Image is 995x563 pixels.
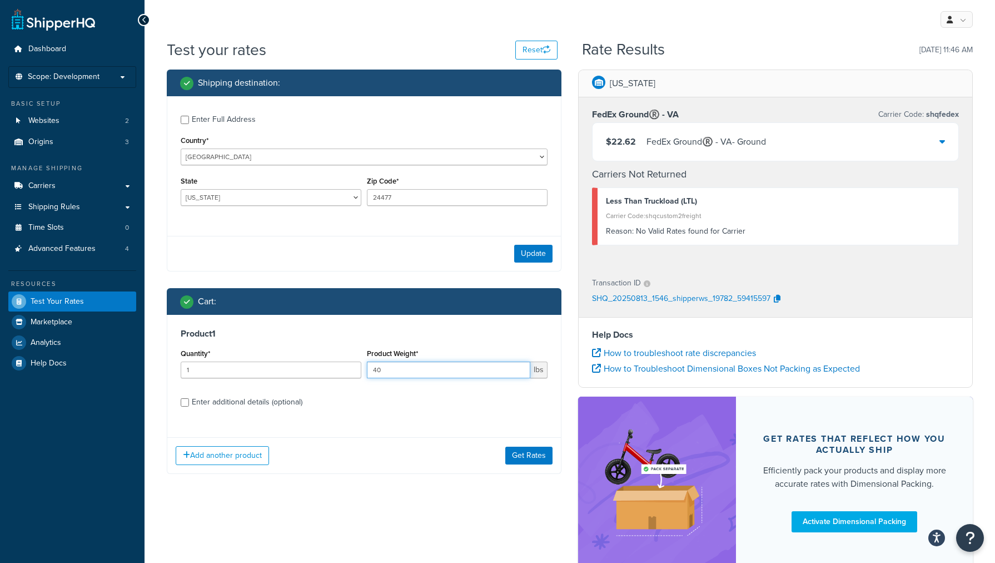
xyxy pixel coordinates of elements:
div: Carrier Code: shqcustom2freight [606,208,950,224]
a: Help Docs [8,353,136,373]
span: 3 [125,137,129,147]
span: 4 [125,244,129,254]
a: Websites2 [8,111,136,131]
button: Update [514,245,553,263]
button: Open Resource Center [956,524,984,552]
li: Time Slots [8,218,136,238]
h3: FedEx Ground®️️️ - VA [592,109,679,120]
a: Analytics [8,333,136,353]
span: Advanced Features [28,244,96,254]
h3: Product 1 [181,328,548,339]
span: Reason: [606,225,634,237]
span: 0 [125,223,129,233]
label: Country* [181,136,208,145]
a: Time Slots0 [8,218,136,238]
li: Origins [8,132,136,152]
div: Enter additional details (optional) [192,394,302,410]
input: Enter additional details (optional) [181,398,189,407]
p: SHQ_20250813_1546_shipperws_19782_59415597 [592,291,770,308]
label: Quantity* [181,349,210,358]
div: Get rates that reflect how you actually ship [763,433,946,456]
a: Carriers [8,176,136,196]
span: Test Your Rates [31,297,84,307]
span: lbs [530,362,548,378]
input: Enter Full Address [181,116,189,124]
a: Shipping Rules [8,197,136,218]
h2: Rate Results [582,41,665,58]
div: Enter Full Address [192,112,256,127]
a: Activate Dimensional Packing [792,511,917,532]
span: Help Docs [31,359,67,368]
p: Carrier Code: [878,107,959,122]
span: Scope: Development [28,72,100,82]
label: State [181,177,197,185]
a: How to Troubleshoot Dimensional Boxes Not Packing as Expected [592,362,860,375]
input: 0.0 [181,362,361,378]
div: Manage Shipping [8,164,136,173]
li: Websites [8,111,136,131]
p: Transaction ID [592,275,641,291]
input: 0.00 [367,362,530,378]
a: Origins3 [8,132,136,152]
div: Less Than Truckload (LTL) [606,194,950,209]
p: [US_STATE] [610,76,655,91]
img: feature-image-dim-d40ad3071a2b3c8e08177464837368e35600d3c5e73b18a22c1e4bb210dc32ac.png [595,413,719,552]
a: Advanced Features4 [8,239,136,259]
div: Basic Setup [8,99,136,108]
span: 2 [125,116,129,126]
h1: Test your rates [167,39,266,61]
span: Marketplace [31,318,72,327]
span: Origins [28,137,53,147]
span: Websites [28,116,59,126]
label: Zip Code* [367,177,399,185]
h2: Cart : [198,297,216,307]
h4: Carriers Not Returned [592,167,959,182]
button: Reset [515,41,558,60]
li: Advanced Features [8,239,136,259]
span: $22.62 [606,135,636,148]
button: Add another product [176,446,269,465]
h4: Help Docs [592,328,959,342]
span: shqfedex [924,108,959,120]
a: How to troubleshoot rate discrepancies [592,347,756,359]
div: Efficiently pack your products and display more accurate rates with Dimensional Packing. [763,464,946,491]
span: Dashboard [28,45,66,54]
label: Product Weight* [367,349,418,358]
a: Marketplace [8,312,136,332]
div: Resources [8,279,136,289]
span: Carriers [28,181,56,191]
div: No Valid Rates found for Carrier [606,224,950,239]
h2: Shipping destination : [198,78,280,88]
button: Get Rates [505,447,553,465]
p: [DATE] 11:46 AM [919,42,973,58]
span: Time Slots [28,223,64,233]
span: Shipping Rules [28,203,80,212]
span: Analytics [31,338,61,348]
div: FedEx Ground®️️️ - VA - Ground [646,134,766,150]
a: Dashboard [8,39,136,60]
a: Test Your Rates [8,292,136,312]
